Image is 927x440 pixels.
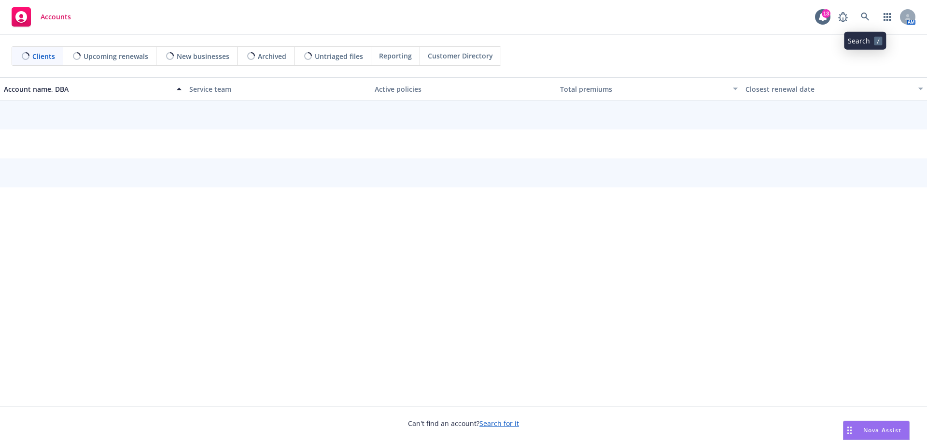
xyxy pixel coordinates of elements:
span: Reporting [379,51,412,61]
div: Account name, DBA [4,84,171,94]
a: Search [856,7,875,27]
button: Nova Assist [843,421,910,440]
div: Active policies [375,84,552,94]
div: Closest renewal date [745,84,913,94]
span: Clients [32,51,55,61]
span: New businesses [177,51,229,61]
div: 13 [822,9,830,18]
span: Accounts [41,13,71,21]
div: Total premiums [560,84,727,94]
button: Active policies [371,77,556,100]
button: Service team [185,77,371,100]
button: Closest renewal date [742,77,927,100]
div: Drag to move [843,421,856,440]
div: Service team [189,84,367,94]
span: Nova Assist [863,426,901,434]
span: Untriaged files [315,51,363,61]
span: Can't find an account? [408,418,519,428]
span: Upcoming renewals [84,51,148,61]
a: Search for it [479,419,519,428]
a: Accounts [8,3,75,30]
span: Customer Directory [428,51,493,61]
a: Report a Bug [833,7,853,27]
a: Switch app [878,7,897,27]
span: Archived [258,51,286,61]
button: Total premiums [556,77,742,100]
